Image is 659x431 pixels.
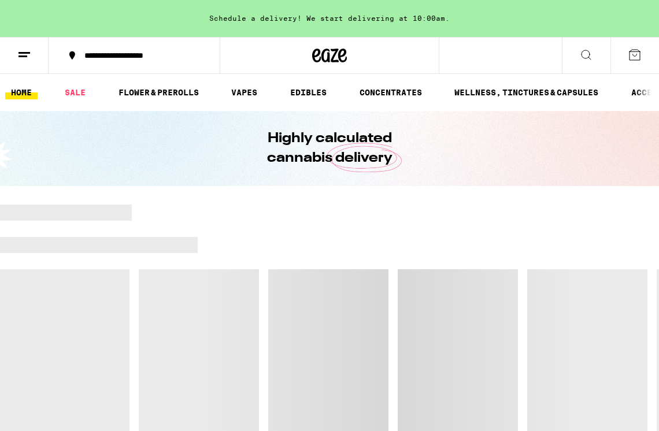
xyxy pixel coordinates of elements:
[354,86,428,99] a: CONCENTRATES
[113,86,205,99] a: FLOWER & PREROLLS
[284,86,332,99] a: EDIBLES
[59,86,91,99] a: SALE
[5,86,38,99] a: HOME
[225,86,263,99] a: VAPES
[449,86,604,99] a: WELLNESS, TINCTURES & CAPSULES
[234,129,425,168] h1: Highly calculated cannabis delivery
